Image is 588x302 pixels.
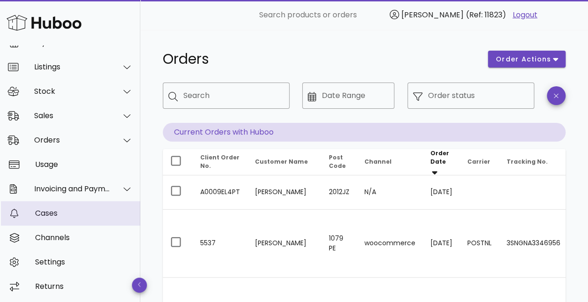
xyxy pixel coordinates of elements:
div: Sales [34,111,110,120]
th: Carrier [460,149,499,175]
th: Client Order No. [193,149,247,175]
td: [DATE] [423,210,460,278]
h1: Orders [163,51,477,68]
div: Listings [34,62,110,71]
td: 2012JZ [321,175,357,210]
td: POSTNL [460,210,499,278]
td: [DATE] [423,175,460,210]
button: order actions [488,51,566,68]
span: Customer Name [255,158,308,166]
img: Huboo Logo [7,13,81,33]
th: Tracking No. [499,149,569,175]
th: Order Date: Sorted descending. Activate to remove sorting. [423,149,460,175]
span: Client Order No. [200,153,240,170]
span: [PERSON_NAME] [401,9,464,20]
span: Post Code [329,153,346,170]
div: Orders [34,136,110,144]
th: Channel [357,149,423,175]
span: Tracking No. [507,158,548,166]
th: Post Code [321,149,357,175]
p: Current Orders with Huboo [163,123,566,142]
a: Logout [513,9,537,21]
div: Channels [35,233,133,242]
div: Usage [35,160,133,169]
th: Customer Name [247,149,321,175]
div: Settings [35,257,133,266]
span: Order Date [430,149,449,166]
div: Stock [34,87,110,96]
td: 3SNGNA3346956 [499,210,569,278]
td: A0009EL4PT [193,175,247,210]
span: Carrier [467,158,490,166]
span: (Ref: 11823) [466,9,506,20]
td: 1079 PE [321,210,357,278]
span: Channel [364,158,392,166]
td: N/A [357,175,423,210]
div: Cases [35,209,133,218]
td: 5537 [193,210,247,278]
div: Returns [35,282,133,291]
span: order actions [495,54,552,64]
td: [PERSON_NAME] [247,210,321,278]
div: Invoicing and Payments [34,184,110,193]
td: woocommerce [357,210,423,278]
td: [PERSON_NAME] [247,175,321,210]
